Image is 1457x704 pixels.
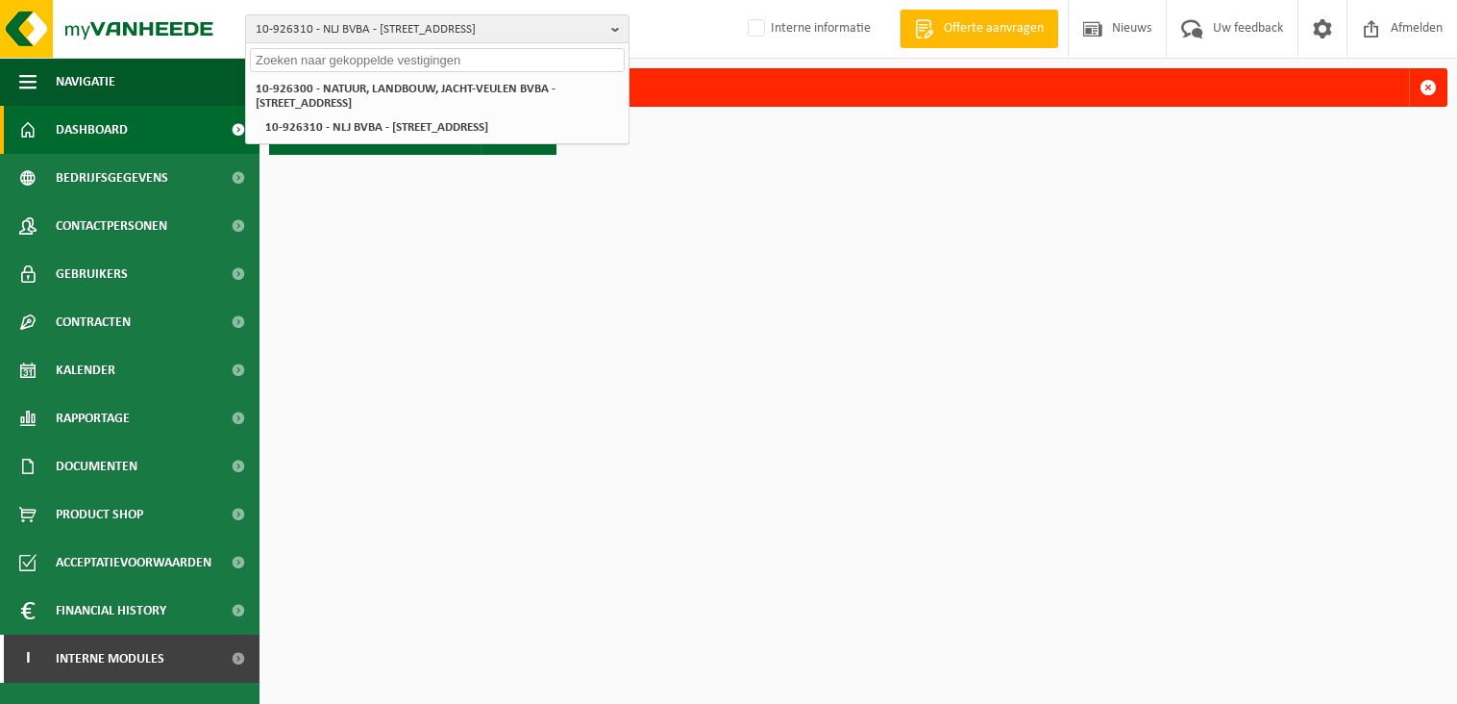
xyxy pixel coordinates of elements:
span: Contactpersonen [56,202,167,250]
span: Navigatie [56,58,115,106]
span: Bedrijfsgegevens [56,154,168,202]
span: Interne modules [56,635,164,683]
span: Rapportage [56,394,130,442]
span: Kalender [56,346,115,394]
span: Product Shop [56,490,143,539]
li: 10-926310 - NLJ BVBA - [STREET_ADDRESS] [259,115,625,139]
span: 10-926310 - NLJ BVBA - [STREET_ADDRESS] [256,15,604,44]
button: 10-926310 - NLJ BVBA - [STREET_ADDRESS] [245,14,630,43]
span: Contracten [56,298,131,346]
span: Financial History [56,587,166,635]
span: Documenten [56,442,137,490]
span: Acceptatievoorwaarden [56,539,211,587]
span: Offerte aanvragen [939,19,1049,38]
div: Deze party bestaat niet [305,69,1409,106]
strong: 10-926300 - NATUUR, LANDBOUW, JACHT-VEULEN BVBA - [STREET_ADDRESS] [256,83,556,110]
label: Interne informatie [744,14,871,43]
span: Dashboard [56,106,128,154]
span: Gebruikers [56,250,128,298]
a: Offerte aanvragen [900,10,1058,48]
input: Zoeken naar gekoppelde vestigingen [250,48,625,72]
span: I [19,635,37,683]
